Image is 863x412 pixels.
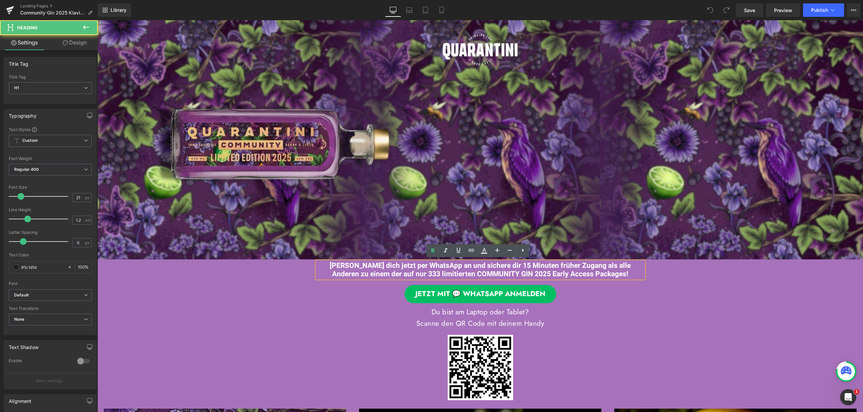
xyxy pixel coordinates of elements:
button: More settings [4,373,96,389]
a: Tablet [417,3,434,17]
div: Font [9,281,92,286]
font: Scanne den QR Code mit deinem Handy [319,298,447,308]
span: 1 [854,389,859,394]
a: Desktop [385,3,401,17]
b: Custom [22,138,38,144]
font: [PERSON_NAME] dich jetzt per WhatsApp an und sichere dir 15 Minuten früher Zugang als alle Andere... [232,240,533,259]
div: Text Styles [9,127,92,132]
div: Text Shadow [9,341,38,350]
span: Heading [17,25,38,30]
div: Title Tag [9,57,29,67]
div: Enable [9,358,70,365]
a: Laptop [401,3,417,17]
div: Font Size [9,185,92,190]
font: Du bist am Laptop oder Tablet? [334,287,432,297]
a: Mobile [434,3,450,17]
a: Preview [766,3,800,17]
span: Community Gin 2025 Klaviyo EA Internal Bestätigungsseite [20,10,85,15]
a: Design [50,35,99,50]
iframe: Intercom live chat [840,389,856,405]
b: H1 [14,85,19,90]
i: Default [14,292,29,298]
span: Publish [811,7,828,13]
p: More settings [36,378,63,384]
b: None [14,317,25,322]
span: Preview [774,7,792,14]
div: Line Height [9,208,92,212]
button: More [847,3,860,17]
span: px [85,241,91,245]
a: JETZT MIT 💬 WHATSAPP ANMELDEN [307,265,459,283]
span: JETZT MIT 💬 WHATSAPP ANMELDEN [318,269,448,279]
a: New Library [98,3,131,17]
div: Typography [9,109,36,119]
input: Color [21,263,64,271]
div: Text Transform [9,306,92,311]
b: Regular 400 [14,167,39,172]
span: Library [111,7,126,13]
span: px [85,195,91,200]
div: Title Tag [9,75,92,80]
button: Undo [704,3,717,17]
div: % [75,261,91,273]
span: Save [744,7,755,14]
button: Publish [803,3,844,17]
div: Alignment [9,394,32,404]
div: Text Color [9,253,92,257]
span: em [85,218,91,222]
div: Font Weight [9,156,92,161]
div: Letter Spacing [9,230,92,235]
a: Landing Pages [20,3,98,9]
button: Redo [720,3,733,17]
